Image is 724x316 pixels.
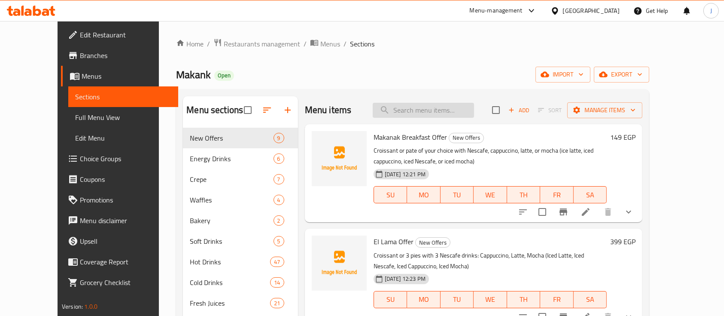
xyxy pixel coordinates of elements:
span: J [710,6,712,15]
li: / [304,39,307,49]
button: SU [374,186,407,203]
div: [GEOGRAPHIC_DATA] [563,6,620,15]
span: Sections [75,92,172,102]
a: Coverage Report [61,252,179,272]
a: Restaurants management [213,38,300,49]
button: TH [507,186,540,203]
button: export [594,67,649,83]
span: Hot Drinks [190,257,270,267]
button: SA [574,186,607,203]
span: [DATE] 12:21 PM [381,170,429,178]
span: Makank [176,65,211,84]
button: SA [574,291,607,308]
h2: Menu sections [186,104,243,117]
button: SU [374,291,407,308]
a: Menus [310,38,340,49]
a: Upsell [61,231,179,252]
a: Grocery Checklist [61,272,179,293]
a: Edit Menu [68,128,179,148]
span: Select section [487,101,505,119]
button: WE [474,186,507,203]
button: sort-choices [513,202,533,222]
div: New Offers [190,133,273,143]
span: Soft Drinks [190,236,273,246]
span: Branches [80,50,172,61]
span: 47 [271,258,283,266]
span: 6 [274,155,284,163]
span: 7 [274,175,284,184]
a: Menu disclaimer [61,210,179,231]
li: / [344,39,347,49]
span: Menus [320,39,340,49]
p: Croissant or 3 pies with 3 Nescafe drinks: Cappuccino, Latte, Mocha (Iced Latte, Iced Nescafe, Ic... [374,250,607,272]
div: Fresh Juices21 [183,293,298,313]
span: Fresh Juices [190,298,270,308]
div: items [274,153,284,164]
span: Coupons [80,174,172,184]
div: Waffles [190,195,273,205]
a: Promotions [61,190,179,210]
a: Menus [61,66,179,86]
span: Manage items [574,105,636,116]
div: items [270,298,284,308]
button: WE [474,291,507,308]
span: Sections [350,39,374,49]
span: Choice Groups [80,153,172,164]
button: Add section [277,100,298,120]
div: items [274,174,284,184]
span: WE [477,293,503,306]
div: Cold Drinks [190,277,270,288]
button: show more [618,202,639,222]
span: Edit Restaurant [80,30,172,40]
div: New Offers9 [183,128,298,148]
div: Soft Drinks5 [183,231,298,252]
button: FR [540,186,573,203]
div: items [274,133,284,143]
span: Restaurants management [224,39,300,49]
button: import [535,67,590,83]
button: TU [441,186,474,203]
span: SA [577,293,603,306]
h2: Menu items [305,104,352,117]
div: items [270,277,284,288]
img: Makanak Breakfast Offer [312,131,367,186]
span: New Offers [449,133,484,143]
span: export [601,69,642,80]
span: Edit Menu [75,133,172,143]
span: TH [511,189,537,201]
span: Menus [82,71,172,81]
span: Version: [62,301,83,312]
span: MO [411,189,437,201]
span: FR [544,189,570,201]
span: 21 [271,299,283,307]
span: TU [444,189,470,201]
span: Bakery [190,215,273,226]
a: Full Menu View [68,107,179,128]
span: Select section first [532,104,567,117]
span: Promotions [80,195,172,205]
a: Coupons [61,169,179,190]
span: Full Menu View [75,112,172,123]
span: 9 [274,134,284,142]
span: Makanak Breakfast Offer [374,131,447,144]
a: Choice Groups [61,148,179,169]
button: delete [598,202,618,222]
span: WE [477,189,503,201]
div: items [274,215,284,226]
a: Sections [68,86,179,107]
p: Croissant or pate of your choice with Nescafe, cappuccino, latte, or mocha (ice latte, iced cappu... [374,145,607,167]
div: Waffles4 [183,190,298,210]
span: Add [507,105,530,115]
a: Edit Restaurant [61,25,179,45]
div: Bakery2 [183,210,298,231]
li: / [207,39,210,49]
button: Branch-specific-item [553,202,574,222]
nav: breadcrumb [176,38,649,49]
span: Coverage Report [80,257,172,267]
span: Menu disclaimer [80,215,172,226]
div: items [274,195,284,205]
span: Grocery Checklist [80,277,172,288]
button: TH [507,291,540,308]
